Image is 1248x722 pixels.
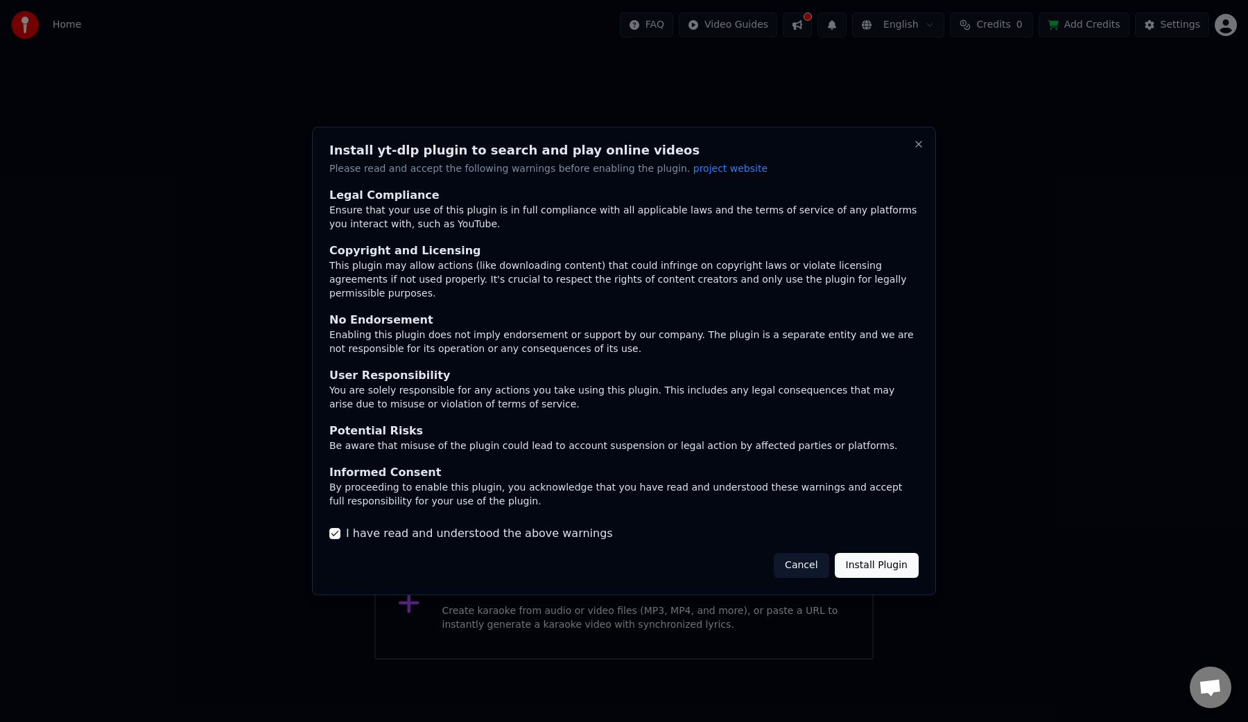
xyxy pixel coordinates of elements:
[329,259,919,301] div: This plugin may allow actions (like downloading content) that could infringe on copyright laws or...
[329,243,919,259] div: Copyright and Licensing
[835,553,919,578] button: Install Plugin
[329,162,919,176] p: Please read and accept the following warnings before enabling the plugin.
[329,328,919,356] div: Enabling this plugin does not imply endorsement or support by our company. The plugin is a separa...
[329,312,919,328] div: No Endorsement
[329,481,919,509] div: By proceeding to enable this plugin, you acknowledge that you have read and understood these warn...
[346,525,613,542] label: I have read and understood the above warnings
[329,423,919,439] div: Potential Risks
[329,187,919,204] div: Legal Compliance
[329,384,919,412] div: You are solely responsible for any actions you take using this plugin. This includes any legal co...
[329,367,919,384] div: User Responsibility
[329,144,919,157] h2: Install yt-dlp plugin to search and play online videos
[329,439,919,453] div: Be aware that misuse of the plugin could lead to account suspension or legal action by affected p...
[693,163,768,174] span: project website
[774,553,829,578] button: Cancel
[329,464,919,481] div: Informed Consent
[329,204,919,231] div: Ensure that your use of this plugin is in full compliance with all applicable laws and the terms ...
